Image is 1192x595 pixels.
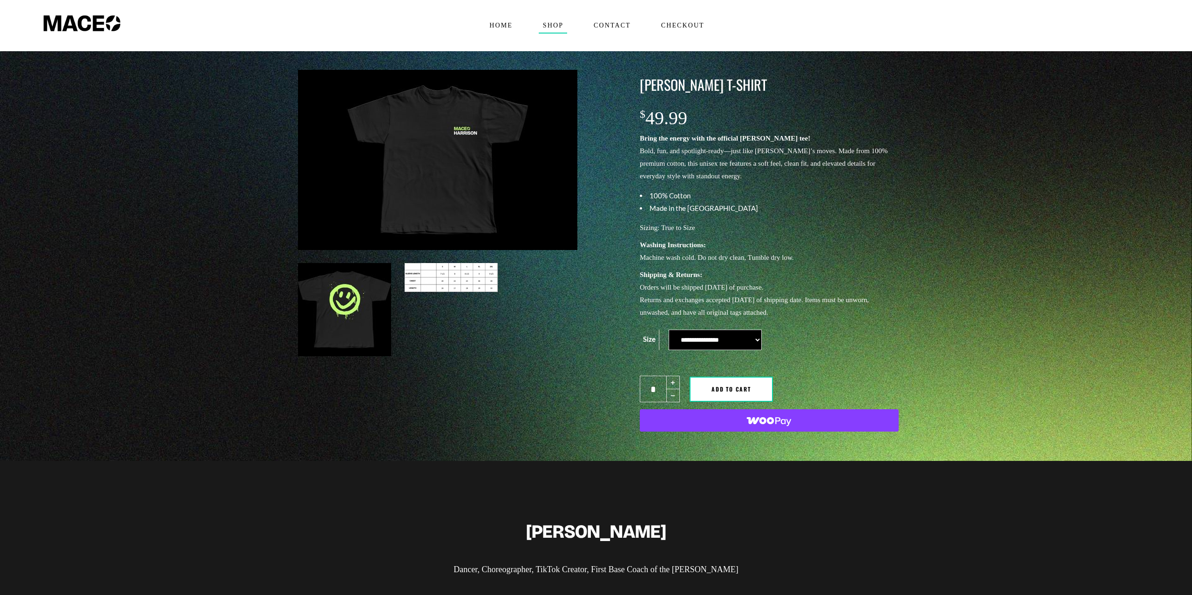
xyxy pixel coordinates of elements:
span: Made in the [GEOGRAPHIC_DATA] [650,204,758,212]
span: Checkout [657,18,708,33]
label: Size [643,335,656,343]
img: Maceo Harrison T-Shirt - Image 2 [298,263,391,356]
span: 100% Cotton [650,191,691,200]
strong: Washing Instructions: [640,241,706,249]
span: Home [485,18,516,33]
span: $ [640,108,645,120]
p: Dancer, Choreographer, TikTok Creator, First Base Coach of the [PERSON_NAME] [37,563,1155,576]
p: Orders will be shipped [DATE] of purchase. Returns and exchanges accepted [DATE] of shipping date... [640,269,899,319]
p: Bold, fun, and spotlight-ready—just like [PERSON_NAME]’s moves. Made from 100% premium cotton, th... [640,132,899,183]
p: Machine wash cold. Do not dry clean, Tumble dry low. [640,239,899,264]
span: Sizing: True to Size [640,224,695,231]
span: Shop [539,18,567,33]
strong: Bring the energy with the official [PERSON_NAME] tee! [640,135,810,142]
bdi: 49.99 [640,108,687,128]
h2: [PERSON_NAME] [37,521,1155,542]
img: Maceo Harrison T-Shirt [298,70,577,250]
h3: [PERSON_NAME] T-Shirt [640,75,899,95]
img: Maceo Harrison T-Shirt - Image 3 [405,263,498,292]
button: WooPay [640,409,899,432]
span: Contact [589,18,635,33]
strong: Shipping & Returns: [640,271,702,278]
button: Add to cart [690,377,773,402]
